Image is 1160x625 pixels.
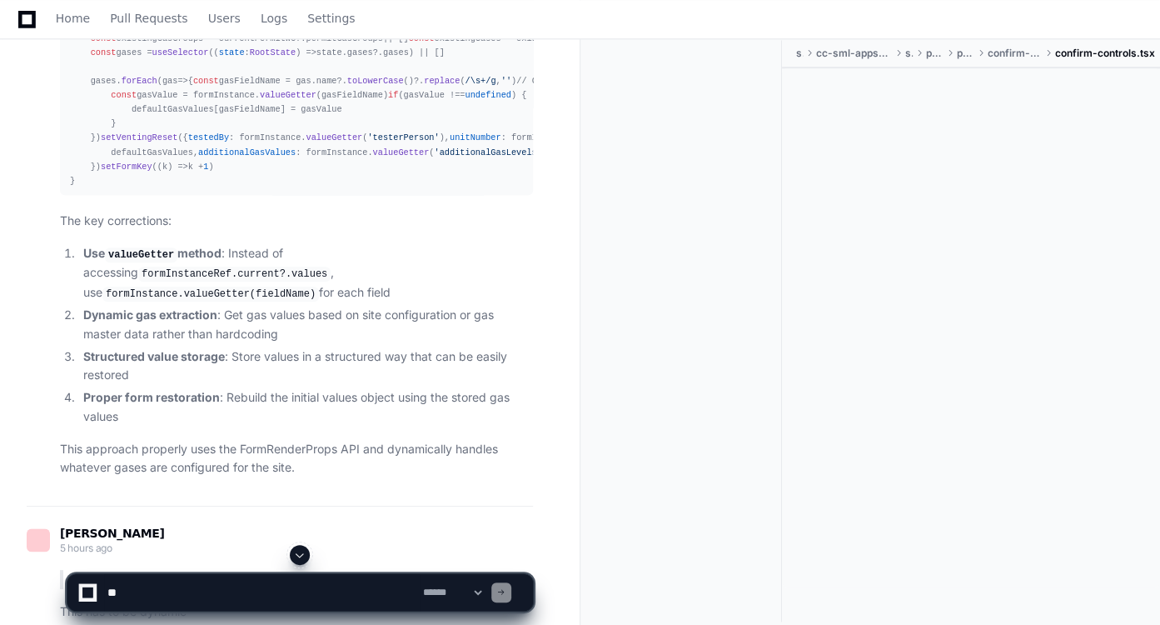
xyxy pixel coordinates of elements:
li: : Rebuild the initial values object using the stored gas values [78,388,533,427]
span: Home [56,13,90,23]
code: valueGetter [105,247,177,262]
span: gases [383,47,409,57]
span: cc-sml-apps-ui-mobile [816,47,892,60]
span: forEach [122,76,157,86]
span: src [905,47,913,60]
span: setFormKey [101,162,152,172]
span: toLowerCase [347,76,404,86]
span: Pull Requests [110,13,187,23]
span: if [388,90,398,100]
span: undefined [465,90,510,100]
span: Users [208,13,241,23]
span: // Convert "Carbon Dioxide" to "carbondioxide" [516,76,752,86]
span: 'additionalGasLevels' [434,147,541,157]
p: This approach properly uses the FormRenderProps API and dynamically handles whatever gases are co... [60,440,533,478]
span: testedBy [188,132,229,142]
span: : [219,47,296,57]
span: replace [424,76,460,86]
span: Settings [307,13,355,23]
span: Logs [261,13,287,23]
span: setVentingReset [101,132,177,142]
span: name [316,76,337,86]
span: => [162,76,188,86]
span: ( ) => [157,162,188,172]
span: k [162,162,167,172]
span: gas [162,76,177,86]
span: pages [926,47,943,60]
span: state [219,47,245,57]
span: 1 [203,162,208,172]
li: : Get gas values based on site configuration or gas master data rather than hardcoding [78,306,533,344]
span: const [91,47,117,57]
span: '' [501,76,511,86]
span: const [409,33,435,43]
span: [PERSON_NAME] [60,527,165,540]
strong: Proper form restoration [83,390,220,404]
span: 5 hours ago [60,542,112,554]
span: permitGasGroups [306,33,382,43]
strong: Dynamic gas extraction [83,307,217,322]
strong: Use method [83,246,222,260]
span: permit [957,47,975,60]
span: /\s+/g [465,76,495,86]
span: const [193,76,219,86]
span: src [795,47,803,60]
span: RootState [250,47,296,57]
span: ( ) => [214,47,316,57]
span: valueGetter [373,147,430,157]
li: : Store values in a structured way that can be easily restored [78,347,533,386]
span: const [91,33,117,43]
span: confirm-controls.tsx [1055,47,1155,60]
span: unitNumber [450,132,501,142]
code: formInstance.valueGetter(fieldName) [102,287,319,302]
li: : Instead of accessing , use for each field [78,244,533,303]
span: useSelector [152,47,209,57]
span: const [111,90,137,100]
span: 'testerPerson' [367,132,439,142]
p: The key corrections: [60,212,533,231]
span: confirm-controls [988,47,1042,60]
strong: Structured value storage [83,349,225,363]
span: valueGetter [306,132,362,142]
code: formInstanceRef.current?.values [138,267,331,282]
span: additionalGasValues [198,147,296,157]
span: valueGetter [260,90,316,100]
span: gases [347,47,373,57]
